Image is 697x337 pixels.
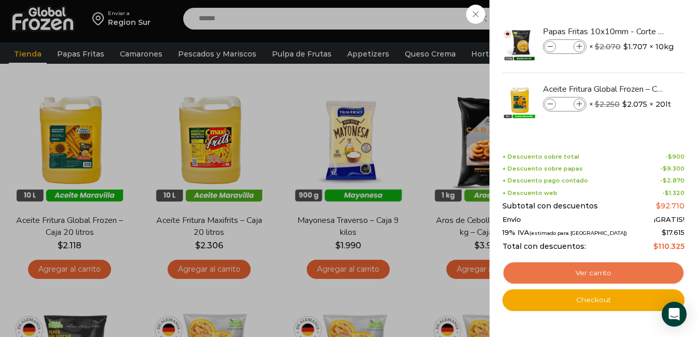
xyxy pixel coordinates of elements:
[663,165,667,172] span: $
[653,242,658,251] span: $
[665,189,685,196] bdi: 1.320
[662,302,687,327] div: Open Intercom Messenger
[665,189,669,196] span: $
[502,153,579,160] span: + Descuento sobre total
[662,190,685,196] span: -
[623,41,647,52] bdi: 1.707
[502,216,521,224] span: Envío
[595,42,599,51] span: $
[543,26,666,37] a: Papas Fritas 10x10mm - Corte Bastón - Caja 10 kg
[502,202,598,210] span: Subtotal con descuentos
[595,100,599,109] span: $
[665,153,685,160] span: -
[653,242,685,251] bdi: 110.325
[662,228,685,236] span: 17.615
[502,242,586,251] span: Total con descuentos:
[668,153,672,160] span: $
[656,201,661,210] span: $
[668,153,685,160] bdi: 900
[529,230,627,236] small: (estimado para [GEOGRAPHIC_DATA])
[656,201,685,210] bdi: 92.710
[663,177,667,184] span: $
[502,165,583,172] span: + Descuento sobre papas
[622,99,627,109] span: $
[660,177,685,184] span: -
[660,165,685,172] span: -
[502,229,627,237] span: 19% IVA
[557,41,572,52] input: Product quantity
[623,41,628,52] span: $
[502,177,588,184] span: + Descuento pago contado
[663,177,685,184] bdi: 2.870
[589,97,671,111] span: × × 20lt
[557,99,572,110] input: Product quantity
[595,100,620,109] bdi: 2.250
[663,165,685,172] bdi: 9.300
[654,216,685,224] span: ¡GRATIS!
[502,289,685,311] a: Checkout
[502,190,557,196] span: + Descuento web
[502,261,685,285] a: Ver carrito
[589,39,674,54] span: × × 10kg
[595,42,621,51] bdi: 2.070
[662,228,666,236] span: $
[622,99,647,109] bdi: 2.075
[543,83,666,95] a: Aceite Fritura Global Frozen – Caja 20 litros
